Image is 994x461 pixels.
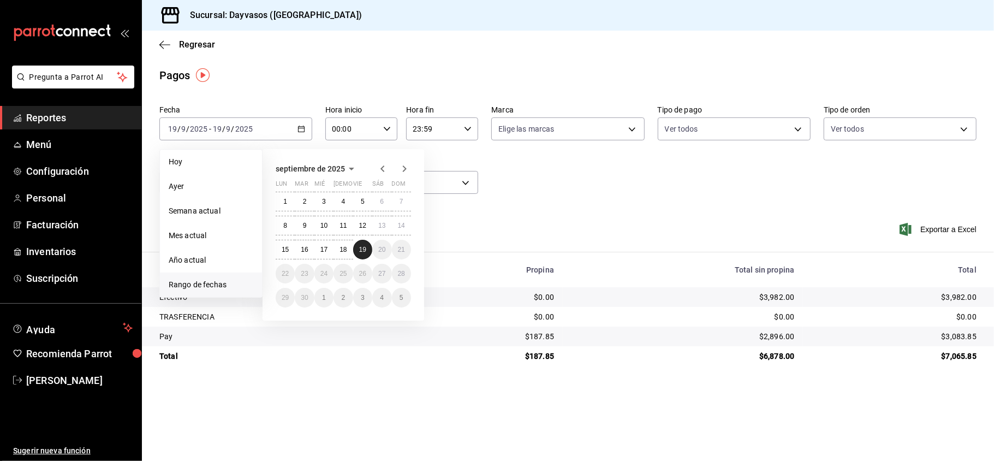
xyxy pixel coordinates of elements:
[902,223,977,236] button: Exportar a Excel
[169,255,253,266] span: Año actual
[380,294,384,302] abbr: 4 de octubre de 2025
[314,240,334,259] button: 17 de septiembre de 2025
[427,292,554,303] div: $0.00
[13,445,133,457] span: Sugerir nueva función
[26,271,133,286] span: Suscripción
[359,222,366,229] abbr: 12 de septiembre de 2025
[159,331,409,342] div: Pay
[283,198,287,205] abbr: 1 de septiembre de 2025
[226,125,231,133] input: --
[572,331,794,342] div: $2,896.00
[314,264,334,283] button: 24 de septiembre de 2025
[572,351,794,362] div: $6,878.00
[29,72,117,83] span: Pregunta a Parrot AI
[181,9,362,22] h3: Sucursal: Dayvasos ([GEOGRAPHIC_DATA])
[276,264,295,283] button: 22 de septiembre de 2025
[314,180,325,192] abbr: miércoles
[572,265,794,274] div: Total sin propina
[222,125,225,133] span: /
[314,216,334,235] button: 10 de septiembre de 2025
[378,246,385,253] abbr: 20 de septiembre de 2025
[340,222,347,229] abbr: 11 de septiembre de 2025
[295,192,314,211] button: 2 de septiembre de 2025
[372,192,391,211] button: 6 de septiembre de 2025
[314,192,334,211] button: 3 de septiembre de 2025
[361,294,365,302] abbr: 3 de octubre de 2025
[282,270,289,277] abbr: 22 de septiembre de 2025
[359,270,366,277] abbr: 26 de septiembre de 2025
[295,288,314,308] button: 30 de septiembre de 2025
[658,107,811,114] label: Tipo de pago
[196,68,210,82] img: Tooltip marker
[572,311,794,322] div: $0.00
[120,28,129,37] button: open_drawer_menu
[334,264,353,283] button: 25 de septiembre de 2025
[340,270,347,277] abbr: 25 de septiembre de 2025
[491,107,644,114] label: Marca
[159,67,191,84] div: Pagos
[342,198,346,205] abbr: 4 de septiembre de 2025
[353,264,372,283] button: 26 de septiembre de 2025
[12,66,134,88] button: Pregunta a Parrot AI
[320,246,328,253] abbr: 17 de septiembre de 2025
[353,180,362,192] abbr: viernes
[303,198,307,205] abbr: 2 de septiembre de 2025
[378,222,385,229] abbr: 13 de septiembre de 2025
[427,311,554,322] div: $0.00
[177,125,181,133] span: /
[169,181,253,192] span: Ayer
[283,222,287,229] abbr: 8 de septiembre de 2025
[276,180,287,192] abbr: lunes
[26,346,133,361] span: Recomienda Parrot
[334,216,353,235] button: 11 de septiembre de 2025
[812,265,977,274] div: Total
[372,288,391,308] button: 4 de octubre de 2025
[276,288,295,308] button: 29 de septiembre de 2025
[824,107,977,114] label: Tipo de orden
[400,198,403,205] abbr: 7 de septiembre de 2025
[359,246,366,253] abbr: 19 de septiembre de 2025
[398,270,405,277] abbr: 28 de septiembre de 2025
[189,125,208,133] input: ----
[353,288,372,308] button: 3 de octubre de 2025
[26,217,133,232] span: Facturación
[212,125,222,133] input: --
[209,125,211,133] span: -
[276,240,295,259] button: 15 de septiembre de 2025
[301,246,308,253] abbr: 16 de septiembre de 2025
[169,230,253,241] span: Mes actual
[353,240,372,259] button: 19 de septiembre de 2025
[169,156,253,168] span: Hoy
[340,246,347,253] abbr: 18 de septiembre de 2025
[342,294,346,302] abbr: 2 de octubre de 2025
[392,264,411,283] button: 28 de septiembre de 2025
[572,292,794,303] div: $3,982.00
[26,110,133,125] span: Reportes
[276,216,295,235] button: 8 de septiembre de 2025
[498,123,554,134] span: Elige las marcas
[392,216,411,235] button: 14 de septiembre de 2025
[427,265,554,274] div: Propina
[169,205,253,217] span: Semana actual
[235,125,253,133] input: ----
[179,39,215,50] span: Regresar
[26,191,133,205] span: Personal
[372,264,391,283] button: 27 de septiembre de 2025
[295,216,314,235] button: 9 de septiembre de 2025
[276,192,295,211] button: 1 de septiembre de 2025
[26,137,133,152] span: Menú
[26,164,133,179] span: Configuración
[186,125,189,133] span: /
[361,198,365,205] abbr: 5 de septiembre de 2025
[325,107,397,114] label: Hora inicio
[26,244,133,259] span: Inventarios
[159,39,215,50] button: Regresar
[303,222,307,229] abbr: 9 de septiembre de 2025
[276,162,358,175] button: septiembre de 2025
[392,192,411,211] button: 7 de septiembre de 2025
[392,288,411,308] button: 5 de octubre de 2025
[665,123,698,134] span: Ver todos
[427,351,554,362] div: $187.85
[812,331,977,342] div: $3,083.85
